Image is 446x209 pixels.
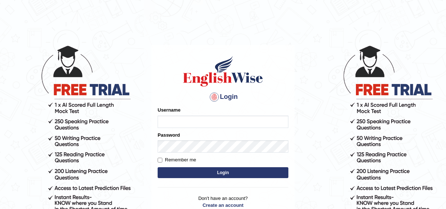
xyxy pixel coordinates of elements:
[158,156,196,164] label: Remember me
[158,132,180,138] label: Password
[158,91,288,103] h4: Login
[158,202,288,209] a: Create an account
[158,167,288,178] button: Login
[158,158,162,162] input: Remember me
[158,106,181,113] label: Username
[182,55,264,88] img: Logo of English Wise sign in for intelligent practice with AI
